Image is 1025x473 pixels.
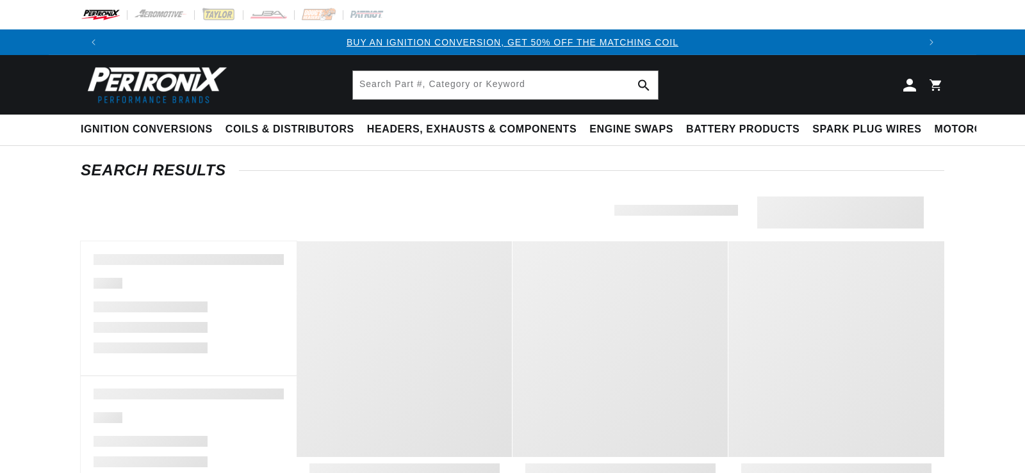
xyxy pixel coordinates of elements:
summary: Motorcycle [928,115,1017,145]
slideshow-component: Translation missing: en.sections.announcements.announcement_bar [49,29,976,55]
summary: Headers, Exhausts & Components [361,115,583,145]
h2: Search Results [81,164,944,177]
summary: Ignition Conversions [81,115,219,145]
span: Motorcycle [935,123,1011,136]
summary: Battery Products [680,115,806,145]
button: Translation missing: en.sections.announcements.previous_announcement [81,29,106,55]
span: Ignition Conversions [81,123,213,136]
span: Headers, Exhausts & Components [367,123,577,136]
input: Search Part #, Category or Keyword [353,71,658,99]
span: Coils & Distributors [225,123,354,136]
summary: Coils & Distributors [219,115,361,145]
span: Battery Products [686,123,799,136]
button: Search Part #, Category or Keyword [630,71,658,99]
a: BUY AN IGNITION CONVERSION, GET 50% OFF THE MATCHING COIL [347,37,678,47]
summary: Spark Plug Wires [806,115,928,145]
div: 1 of 3 [106,35,919,49]
span: Engine Swaps [589,123,673,136]
button: Translation missing: en.sections.announcements.next_announcement [919,29,944,55]
span: Spark Plug Wires [812,123,921,136]
summary: Engine Swaps [583,115,680,145]
img: Pertronix [81,63,228,107]
div: Announcement [106,35,919,49]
